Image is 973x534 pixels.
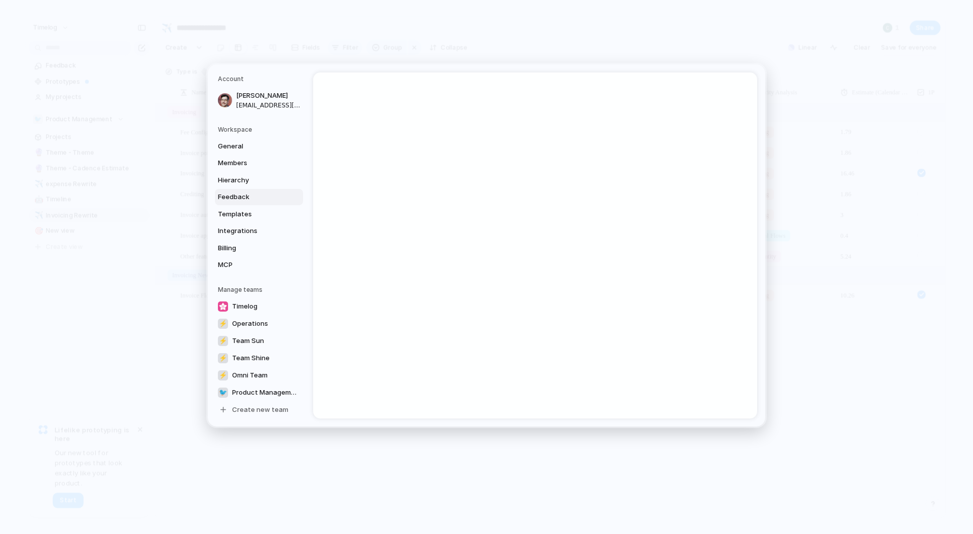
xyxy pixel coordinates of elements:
[218,226,283,236] span: Integrations
[232,370,268,380] span: Omni Team
[215,223,303,239] a: Integrations
[232,353,270,363] span: Team Shine
[215,350,303,366] a: ⚡Team Shine
[218,74,303,84] h5: Account
[215,206,303,222] a: Templates
[218,319,228,329] div: ⚡
[218,260,283,270] span: MCP
[215,155,303,171] a: Members
[215,240,303,256] a: Billing
[215,257,303,273] a: MCP
[215,189,303,205] a: Feedback
[215,316,303,332] a: ⚡Operations
[218,285,303,294] h5: Manage teams
[232,388,300,398] span: Product Management
[215,138,303,155] a: General
[215,172,303,188] a: Hierarchy
[232,319,268,329] span: Operations
[218,175,283,185] span: Hierarchy
[232,301,257,312] span: Timelog
[218,388,228,398] div: 🐦
[215,333,303,349] a: ⚡Team Sun
[236,101,301,110] span: [EMAIL_ADDRESS][DOMAIN_NAME]
[232,405,288,415] span: Create new team
[215,367,303,384] a: ⚡Omni Team
[218,141,283,151] span: General
[218,243,283,253] span: Billing
[218,370,228,380] div: ⚡
[218,209,283,219] span: Templates
[215,298,303,315] a: Timelog
[215,88,303,113] a: [PERSON_NAME][EMAIL_ADDRESS][DOMAIN_NAME]
[236,91,301,101] span: [PERSON_NAME]
[232,336,264,346] span: Team Sun
[218,336,228,346] div: ⚡
[215,402,303,418] a: Create new team
[215,385,303,401] a: 🐦Product Management
[218,158,283,168] span: Members
[218,353,228,363] div: ⚡
[218,125,303,134] h5: Workspace
[218,192,283,202] span: Feedback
